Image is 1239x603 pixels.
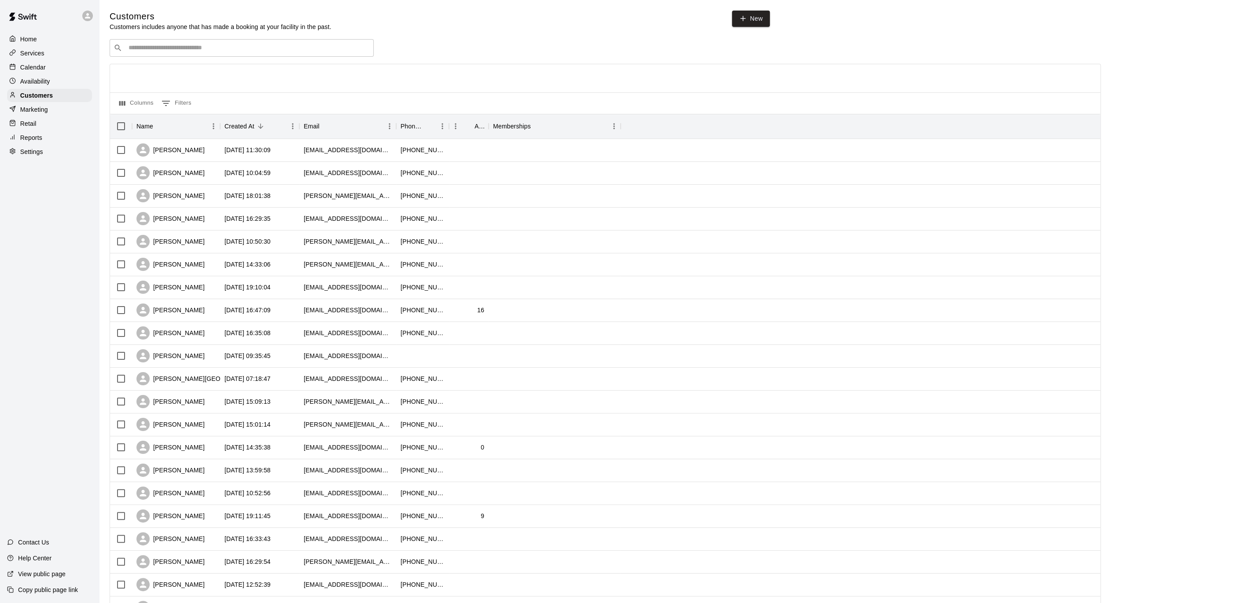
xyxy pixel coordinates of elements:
[401,374,445,383] div: +14847160361
[383,120,396,133] button: Menu
[110,22,331,31] p: Customers includes anyone that has made a booking at your facility in the past.
[224,512,271,520] div: 2025-09-07 19:11:45
[396,114,449,139] div: Phone Number
[286,120,299,133] button: Menu
[224,283,271,292] div: 2025-09-09 19:10:04
[136,441,205,454] div: [PERSON_NAME]
[304,489,392,497] div: dandresko@hotmail.com
[224,146,271,154] div: 2025-09-17 11:30:09
[477,306,484,314] div: 16
[136,303,205,317] div: [PERSON_NAME]
[401,489,445,497] div: +16105091752
[224,397,271,406] div: 2025-09-08 15:09:13
[7,75,92,88] div: Availability
[117,96,156,110] button: Select columns
[224,114,254,139] div: Created At
[401,329,445,337] div: +14848805947
[304,191,392,200] div: billy@billmullenelectric.net
[224,191,271,200] div: 2025-09-16 18:01:38
[462,120,474,132] button: Sort
[136,189,205,202] div: [PERSON_NAME]
[304,420,392,429] div: powell.michaelj@gmail.com
[7,89,92,102] div: Customers
[607,120,621,133] button: Menu
[401,260,445,269] div: +16107307600
[401,557,445,566] div: +14126005851
[224,557,271,566] div: 2025-09-07 16:29:54
[7,33,92,46] div: Home
[18,570,66,578] p: View public page
[401,283,445,292] div: +14846801883
[489,114,621,139] div: Memberships
[481,512,484,520] div: 9
[20,105,48,114] p: Marketing
[224,306,271,314] div: 2025-09-09 16:47:09
[449,120,462,133] button: Menu
[7,131,92,144] a: Reports
[20,147,43,156] p: Settings
[224,237,271,246] div: 2025-09-15 10:50:30
[423,120,436,132] button: Sort
[224,351,271,360] div: 2025-09-09 09:35:45
[320,120,332,132] button: Sort
[136,143,205,157] div: [PERSON_NAME]
[136,326,205,340] div: [PERSON_NAME]
[7,145,92,158] a: Settings
[224,443,271,452] div: 2025-09-08 14:35:38
[401,443,445,452] div: +12092029778
[493,114,531,139] div: Memberships
[401,214,445,223] div: +13024336007
[224,214,271,223] div: 2025-09-15 16:29:35
[7,61,92,74] a: Calendar
[401,168,445,177] div: +16103312641
[20,35,37,44] p: Home
[136,532,205,545] div: [PERSON_NAME]
[401,114,423,139] div: Phone Number
[304,237,392,246] div: wallace.nataliem@gmail.com
[136,166,205,179] div: [PERSON_NAME]
[254,120,267,132] button: Sort
[7,103,92,116] a: Marketing
[224,374,271,383] div: 2025-09-09 07:18:47
[401,237,445,246] div: +14844331649
[304,466,392,475] div: emilyirosen@gmail.com
[401,512,445,520] div: +14843631447
[304,443,392,452] div: jkfloss@icloud.com
[18,554,51,563] p: Help Center
[481,443,484,452] div: 0
[304,146,392,154] div: adasaur@gmail.com
[224,534,271,543] div: 2025-09-07 16:33:43
[136,212,205,225] div: [PERSON_NAME]
[18,538,49,547] p: Contact Us
[7,117,92,130] a: Retail
[136,114,153,139] div: Name
[401,466,445,475] div: +16105071098
[304,512,392,520] div: lissfitness@yahoo.com
[401,580,445,589] div: +14848868478
[304,374,392,383] div: krystinamas1001@icloud.com
[110,39,374,57] div: Search customers by name or email
[401,397,445,406] div: +17816403431
[531,120,543,132] button: Sort
[7,47,92,60] a: Services
[401,306,445,314] div: +14849994237
[20,63,46,72] p: Calendar
[401,191,445,200] div: +16107047871
[224,489,271,497] div: 2025-09-08 10:52:56
[224,329,271,337] div: 2025-09-09 16:35:08
[132,114,220,139] div: Name
[304,397,392,406] div: libby.pearn@gmail.com
[304,557,392,566] div: graham.dellinger@gmail.com
[304,329,392,337] div: erapp1020@gmail.com
[136,395,205,408] div: [PERSON_NAME]
[304,351,392,360] div: llcognata@gamil.com
[224,420,271,429] div: 2025-09-08 15:01:14
[136,258,205,271] div: [PERSON_NAME]
[136,281,205,294] div: [PERSON_NAME]
[18,585,78,594] p: Copy public page link
[20,91,53,100] p: Customers
[304,214,392,223] div: nanckim222@yahoo.com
